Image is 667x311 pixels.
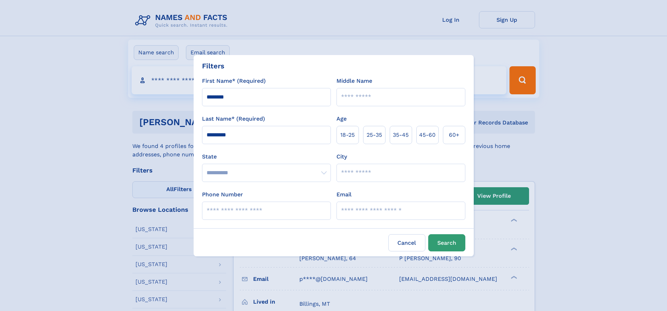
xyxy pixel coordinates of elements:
[336,115,347,123] label: Age
[449,131,459,139] span: 60+
[202,77,266,85] label: First Name* (Required)
[340,131,355,139] span: 18‑25
[428,234,465,251] button: Search
[393,131,409,139] span: 35‑45
[336,190,352,199] label: Email
[202,153,331,161] label: State
[202,190,243,199] label: Phone Number
[202,61,224,71] div: Filters
[419,131,436,139] span: 45‑60
[336,153,347,161] label: City
[367,131,382,139] span: 25‑35
[388,234,425,251] label: Cancel
[336,77,372,85] label: Middle Name
[202,115,265,123] label: Last Name* (Required)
